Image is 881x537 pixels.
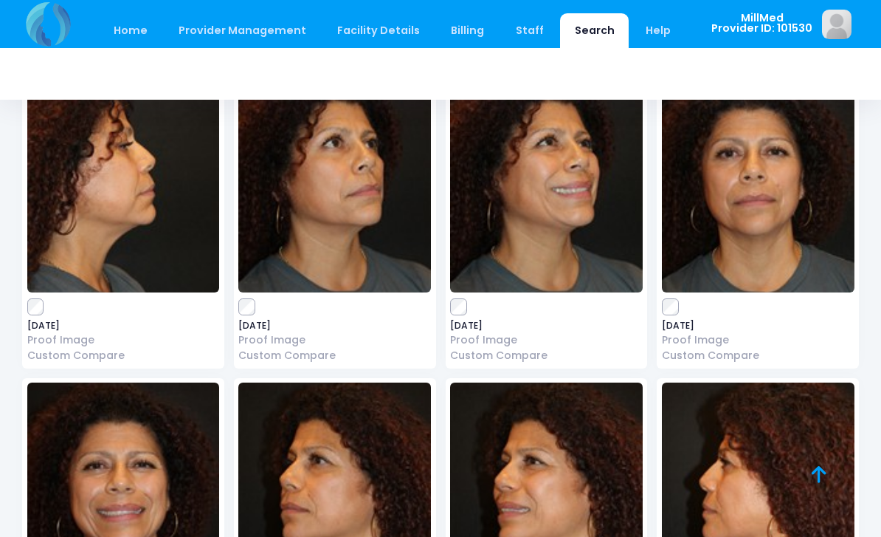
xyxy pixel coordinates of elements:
[632,13,685,48] a: Help
[822,10,851,39] img: image
[711,13,812,34] span: MillMed Provider ID: 101530
[560,13,629,48] a: Search
[450,71,643,293] img: image
[501,13,558,48] a: Staff
[662,348,854,363] a: Custom Compare
[27,321,220,330] span: [DATE]
[662,321,854,330] span: [DATE]
[27,348,220,363] a: Custom Compare
[450,321,643,330] span: [DATE]
[238,321,431,330] span: [DATE]
[662,71,854,293] img: image
[450,348,643,363] a: Custom Compare
[323,13,435,48] a: Facility Details
[238,332,431,348] a: Proof Image
[437,13,499,48] a: Billing
[450,332,643,348] a: Proof Image
[27,332,220,348] a: Proof Image
[27,71,220,293] img: image
[238,71,431,293] img: image
[662,332,854,348] a: Proof Image
[238,348,431,363] a: Custom Compare
[164,13,320,48] a: Provider Management
[99,13,162,48] a: Home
